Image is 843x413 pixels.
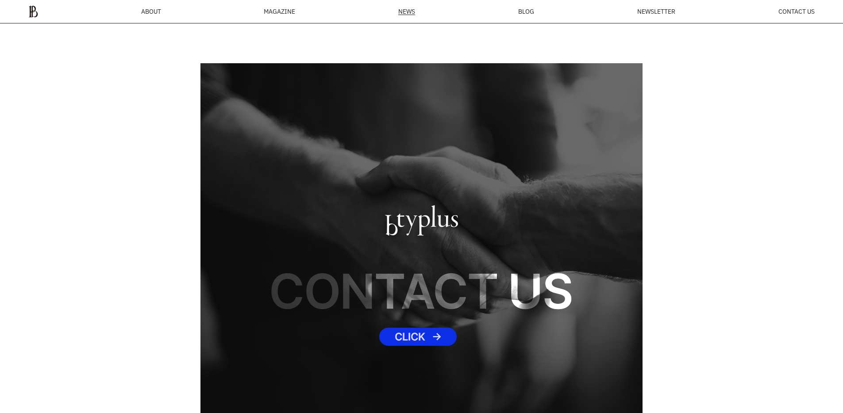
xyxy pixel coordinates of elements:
[398,8,415,15] a: NEWS
[264,8,295,15] div: MAGAZINE
[518,8,534,15] a: BLOG
[778,8,815,15] a: CONTACT US
[637,8,675,15] a: NEWSLETTER
[28,5,38,18] img: ba379d5522eb3.png
[141,8,161,15] a: ABOUT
